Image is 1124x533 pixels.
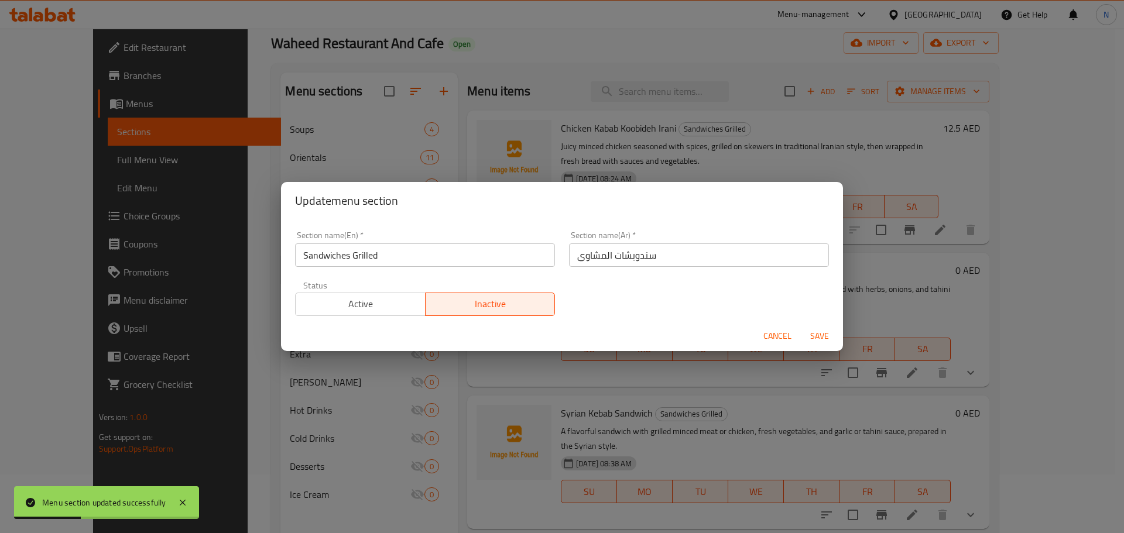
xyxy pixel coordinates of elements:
button: Inactive [425,293,556,316]
h2: Update menu section [295,191,829,210]
div: Menu section updated successfully [42,496,166,509]
input: Please enter section name(ar) [569,243,829,267]
button: Save [801,325,838,347]
span: Cancel [763,329,791,343]
input: Please enter section name(en) [295,243,555,267]
button: Cancel [759,325,796,347]
span: Save [806,329,834,343]
button: Active [295,293,426,316]
span: Active [300,295,421,312]
span: Inactive [430,295,551,312]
